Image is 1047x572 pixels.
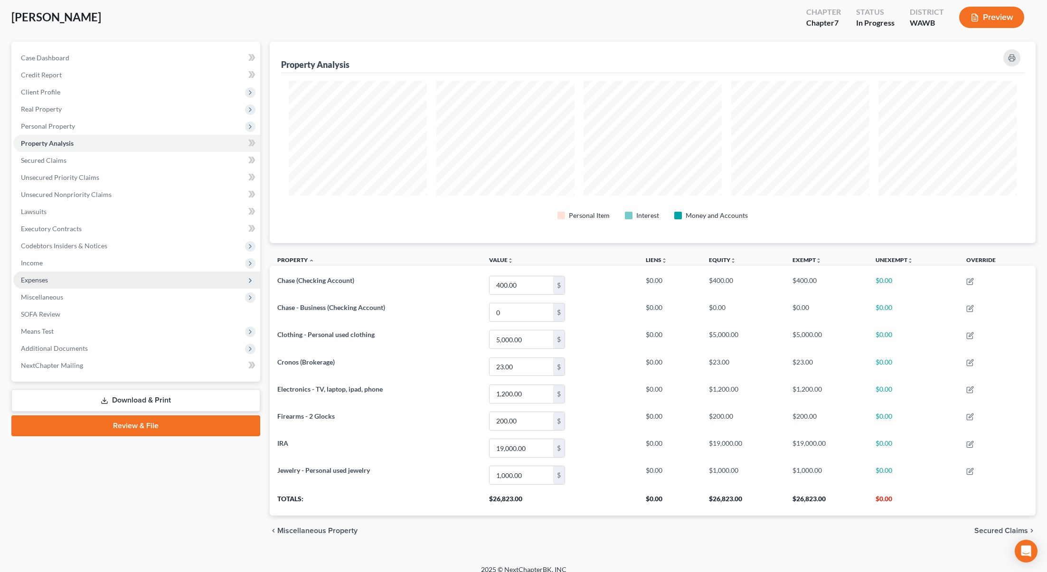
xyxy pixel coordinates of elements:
[13,357,260,374] a: NextChapter Mailing
[11,10,101,24] span: [PERSON_NAME]
[21,88,60,96] span: Client Profile
[553,439,565,457] div: $
[13,49,260,66] a: Case Dashboard
[490,412,553,430] input: 0.00
[709,256,736,263] a: Equityunfold_more
[785,299,868,326] td: $0.00
[13,186,260,203] a: Unsecured Nonpriority Claims
[490,358,553,376] input: 0.00
[270,527,358,534] button: chevron_left Miscellaneous Property
[959,7,1024,28] button: Preview
[816,258,821,263] i: unfold_more
[806,7,841,18] div: Chapter
[701,299,785,326] td: $0.00
[21,122,75,130] span: Personal Property
[785,462,868,489] td: $1,000.00
[277,385,383,393] span: Electronics - TV, laptop, ipad, phone
[309,258,314,263] i: expand_less
[638,380,701,407] td: $0.00
[277,303,385,311] span: Chase - Business (Checking Account)
[13,66,260,84] a: Credit Report
[868,326,959,353] td: $0.00
[553,358,565,376] div: $
[701,407,785,434] td: $200.00
[638,353,701,380] td: $0.00
[270,489,481,516] th: Totals:
[490,276,553,294] input: 0.00
[856,7,895,18] div: Status
[785,489,868,516] th: $26,823.00
[638,462,701,489] td: $0.00
[701,462,785,489] td: $1,000.00
[553,466,565,484] div: $
[277,256,314,263] a: Property expand_less
[907,258,913,263] i: unfold_more
[686,211,748,220] div: Money and Accounts
[21,173,99,181] span: Unsecured Priority Claims
[270,527,277,534] i: chevron_left
[277,358,335,366] span: Cronos (Brokerage)
[856,18,895,28] div: In Progress
[910,7,944,18] div: District
[638,489,701,516] th: $0.00
[277,439,288,447] span: IRA
[701,353,785,380] td: $23.00
[730,258,736,263] i: unfold_more
[490,439,553,457] input: 0.00
[21,276,48,284] span: Expenses
[13,135,260,152] a: Property Analysis
[277,276,354,284] span: Chase (Checking Account)
[490,303,553,321] input: 0.00
[508,258,513,263] i: unfold_more
[281,59,349,70] div: Property Analysis
[11,415,260,436] a: Review & File
[701,489,785,516] th: $26,823.00
[277,466,370,474] span: Jewelry - Personal used jewelry
[868,407,959,434] td: $0.00
[553,276,565,294] div: $
[974,527,1036,534] button: Secured Claims chevron_right
[490,385,553,403] input: 0.00
[21,259,43,267] span: Income
[277,527,358,534] span: Miscellaneous Property
[646,256,667,263] a: Liensunfold_more
[636,211,659,220] div: Interest
[277,412,335,420] span: Firearms - 2 Glocks
[701,272,785,299] td: $400.00
[553,412,565,430] div: $
[21,71,62,79] span: Credit Report
[13,152,260,169] a: Secured Claims
[834,18,839,27] span: 7
[21,54,69,62] span: Case Dashboard
[21,156,66,164] span: Secured Claims
[785,380,868,407] td: $1,200.00
[21,207,47,216] span: Lawsuits
[638,434,701,461] td: $0.00
[13,220,260,237] a: Executory Contracts
[21,225,82,233] span: Executory Contracts
[21,310,60,318] span: SOFA Review
[21,293,63,301] span: Miscellaneous
[13,306,260,323] a: SOFA Review
[806,18,841,28] div: Chapter
[21,242,107,250] span: Codebtors Insiders & Notices
[21,190,112,198] span: Unsecured Nonpriority Claims
[1028,527,1036,534] i: chevron_right
[792,256,821,263] a: Exemptunfold_more
[638,407,701,434] td: $0.00
[638,326,701,353] td: $0.00
[868,462,959,489] td: $0.00
[13,203,260,220] a: Lawsuits
[661,258,667,263] i: unfold_more
[21,344,88,352] span: Additional Documents
[553,330,565,348] div: $
[21,105,62,113] span: Real Property
[785,434,868,461] td: $19,000.00
[785,272,868,299] td: $400.00
[489,256,513,263] a: Valueunfold_more
[868,353,959,380] td: $0.00
[553,385,565,403] div: $
[868,434,959,461] td: $0.00
[21,139,74,147] span: Property Analysis
[785,326,868,353] td: $5,000.00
